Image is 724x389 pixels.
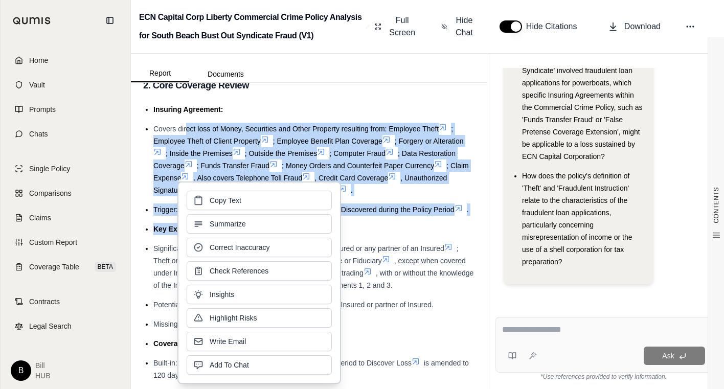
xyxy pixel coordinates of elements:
span: ; Money Orders and Counterfeit Paper Currency [282,162,434,170]
span: Full Screen [388,14,417,39]
button: Full Screen [370,10,421,43]
button: Collapse sidebar [102,12,118,29]
a: Coverage TableBETA [7,256,124,278]
span: Chats [29,129,48,139]
span: , except when covered under Insuring Agreements 1, 2, and 3; Loss resulting from trading [153,257,466,277]
span: ; Inside the Premises [166,149,233,157]
button: Copy Text [187,191,332,210]
h3: 2. Core Coverage Review [143,76,474,95]
span: Single Policy [29,164,70,174]
span: Trigger: Occurrence-based, loss sustained at any time and Discovered during the Policy Period [153,205,455,214]
span: Covers direct loss of Money, Securities and Other Property resulting from: Employee Theft [153,125,439,133]
span: is amended to 120 days following termination or cancellation. [153,359,469,379]
span: , with or without the knowledge of the Insured, except when covered under Insuring Agreements 1, ... [153,269,473,289]
span: Summarize [210,219,246,229]
span: Potential Gaps: Limited coverage for acts committed by an Insured or partner of Insured. [153,301,434,309]
a: Chats [7,123,124,145]
span: ; Claim Expense [153,162,469,182]
span: Prompts [29,104,56,115]
span: Custom Report [29,237,77,247]
span: Copy Text [210,195,241,205]
span: Given the 'South Beach Bust Out Syndicate' involved fraudulent loan applications for powerboats, ... [522,54,642,161]
span: ; Funds Transfer Fraud [197,162,269,170]
img: Qumis Logo [13,17,51,25]
h2: ECN Capital Corp Liberty Commercial Crime Policy Analysis for South Beach Bust Out Syndicate Frau... [139,8,361,45]
span: Bill [35,360,51,371]
span: Insights [210,289,234,300]
button: Report [131,65,189,82]
span: HUB [35,371,51,381]
span: Highlight Risks [210,313,257,323]
button: Correct Inaccuracy [187,238,332,257]
span: BETA [95,262,116,272]
span: Vault [29,80,45,90]
a: Legal Search [7,315,124,337]
span: Coverage Table [29,262,79,272]
span: Write Email [210,336,246,347]
button: Ask [644,347,705,365]
span: Home [29,55,48,65]
span: , Unauthorized Signature [153,174,447,194]
span: Correct Inaccuracy [210,242,269,253]
div: B [11,360,31,381]
a: Vault [7,74,124,96]
button: Summarize [187,214,332,234]
button: Highlight Risks [187,308,332,328]
span: CONTENTS [712,187,720,223]
span: ; Data Restoration Coverage [153,149,456,170]
span: Missing Endorsements: Not applicable. [153,320,277,328]
div: *Use references provided to verify information. [495,373,712,381]
span: ; Theft or any other dishonest act committed by an Employee or Fiduciary [153,244,459,265]
span: ; Employee Benefit Plan Coverage [273,137,382,145]
span: , Credit Card Coverage [314,174,388,182]
a: Home [7,49,124,72]
button: Download [604,16,665,37]
span: Legal Search [29,321,72,331]
span: Claims [29,213,51,223]
span: Contracts [29,296,60,307]
button: Write Email [187,332,332,351]
a: Contracts [7,290,124,313]
button: Check References [187,261,332,281]
span: Insuring Agreement: [153,105,223,113]
button: Add To Chat [187,355,332,375]
span: ; Outside the Premises [245,149,318,157]
span: Add To Chat [210,360,249,370]
span: ; Employee Theft of Client Property [153,125,453,145]
span: . [351,186,353,194]
span: How does the policy's definition of 'Theft' and 'Fraudulent Instruction' relate to the characteri... [522,172,632,266]
span: Built-in: Claim Expense coverage included [153,359,287,367]
a: Prompts [7,98,124,121]
span: . Also covers Telephone Toll Fraud [193,174,302,182]
span: . [467,205,469,214]
span: Hide Chat [454,14,475,39]
a: Comparisons [7,182,124,204]
span: Ask [662,352,674,360]
span: Comparisons [29,188,71,198]
button: Hide Chat [437,10,479,43]
a: Claims [7,207,124,229]
span: Check References [210,266,268,276]
span: . Extended Period to Discover Loss [300,359,412,367]
span: Coverage Enhancements & Extensions: [153,339,289,348]
span: Key Exclusions & Limitations: [153,225,256,233]
span: Hide Citations [526,20,583,33]
a: Custom Report [7,231,124,254]
a: Single Policy [7,157,124,180]
span: ; Forgery or Alteration [395,137,464,145]
button: Insights [187,285,332,304]
span: Significant Exclusions: Dishonest acts committed by an Insured or any partner of an Insured [153,244,444,253]
span: Download [624,20,661,33]
span: ; Computer Fraud [329,149,386,157]
button: Documents [189,66,262,82]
